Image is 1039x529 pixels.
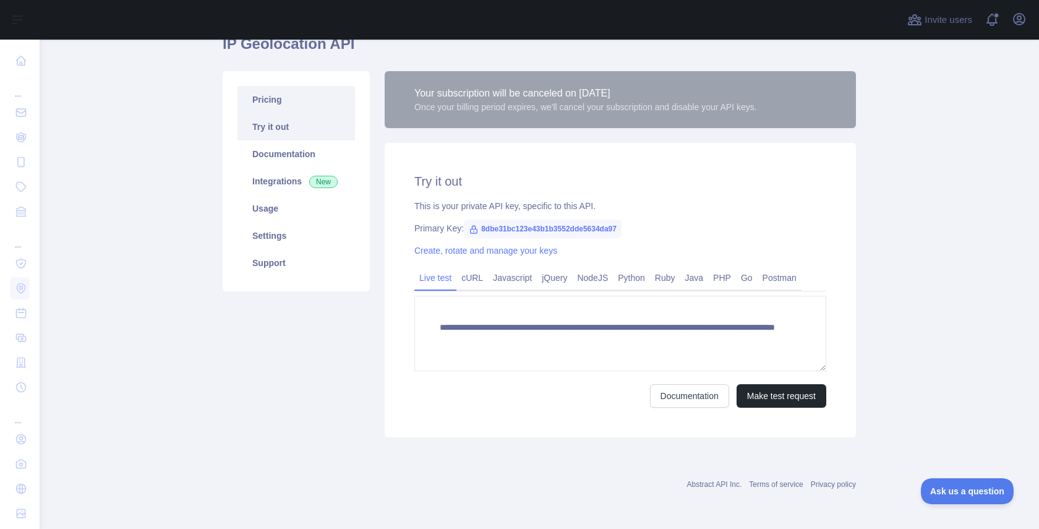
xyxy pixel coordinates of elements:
span: Invite users [925,13,972,27]
a: Go [736,268,758,288]
a: Java [680,268,709,288]
button: Invite users [905,10,975,30]
a: Support [237,249,355,277]
a: Javascript [488,268,537,288]
a: Usage [237,195,355,222]
div: ... [10,225,30,250]
span: 8dbe31bc123e43b1b3552dde5634da97 [464,220,622,238]
a: Python [613,268,650,288]
div: ... [10,401,30,426]
a: Postman [758,268,802,288]
a: Documentation [650,384,729,408]
a: Terms of service [749,480,803,489]
a: Abstract API Inc. [687,480,742,489]
h2: Try it out [414,173,826,190]
a: Documentation [237,140,355,168]
div: This is your private API key, specific to this API. [414,200,826,212]
a: Live test [414,268,456,288]
a: cURL [456,268,488,288]
a: Integrations New [237,168,355,195]
a: Privacy policy [811,480,856,489]
a: Ruby [650,268,680,288]
a: Try it out [237,113,355,140]
h1: IP Geolocation API [223,34,856,64]
a: jQuery [537,268,572,288]
div: ... [10,74,30,99]
a: NodeJS [572,268,613,288]
div: Primary Key: [414,222,826,234]
a: PHP [708,268,736,288]
button: Make test request [737,384,826,408]
span: New [309,176,338,188]
div: Your subscription will be canceled on [DATE] [414,86,757,101]
a: Settings [237,222,355,249]
a: Pricing [237,86,355,113]
a: Create, rotate and manage your keys [414,246,557,256]
iframe: Toggle Customer Support [921,478,1014,504]
div: Once your billing period expires, we'll cancel your subscription and disable your API keys. [414,101,757,113]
